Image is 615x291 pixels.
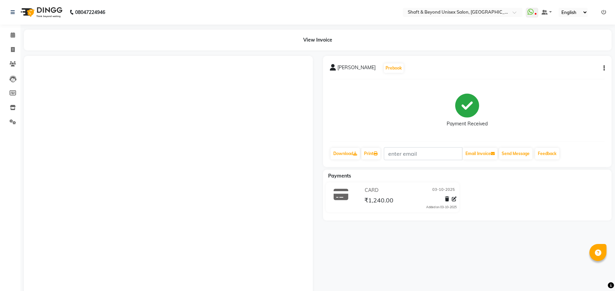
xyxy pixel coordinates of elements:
div: Payment Received [447,120,488,127]
input: enter email [384,147,462,160]
span: 03-10-2025 [432,187,455,194]
div: Added on 03-10-2025 [426,205,457,210]
img: logo [17,3,64,22]
span: [PERSON_NAME] [337,64,376,74]
button: Send Message [499,148,532,159]
span: CARD [365,187,378,194]
iframe: chat widget [586,264,608,284]
a: Feedback [535,148,559,159]
b: 08047224946 [75,3,105,22]
div: View Invoice [24,30,612,50]
a: Print [361,148,380,159]
button: Prebook [384,63,404,73]
span: ₹1,240.00 [364,196,393,206]
span: Payments [328,173,351,179]
button: Email Invoice [463,148,498,159]
a: Download [331,148,360,159]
